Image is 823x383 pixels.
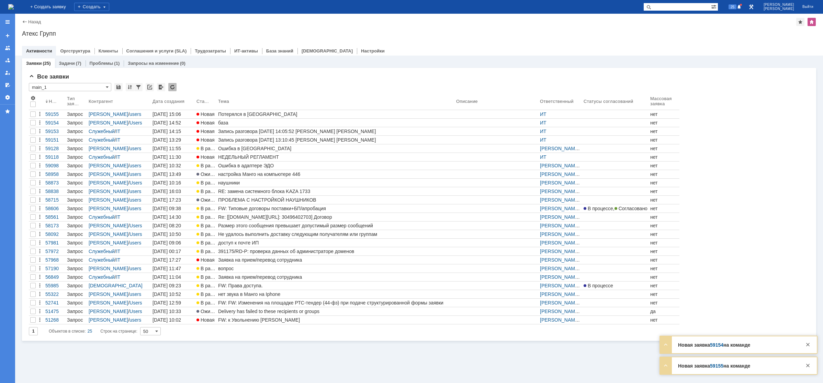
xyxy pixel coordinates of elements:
a: [DATE] 10:50 [151,230,195,238]
a: 58092 [44,230,66,238]
a: Ожидает ответа контрагента [195,170,217,178]
div: Запрос на обслуживание [67,231,86,237]
th: Номер [44,94,66,110]
a: Ожидает ответа контрагента [195,196,217,204]
a: [PERSON_NAME] [540,171,580,177]
div: Запрос на обслуживание [67,120,86,125]
a: [PERSON_NAME] [540,231,580,237]
a: В работе [195,230,217,238]
a: users [129,171,141,177]
div: нет [650,111,678,117]
div: Запись разговора [DATE] 14:05:52 [PERSON_NAME] [PERSON_NAME] [218,129,453,134]
div: Запрос на обслуживание [67,137,86,143]
span: В работе [196,231,221,237]
div: нет [650,154,678,160]
a: В работе [195,213,217,221]
span: В процессе [584,206,613,211]
span: [PERSON_NAME] [764,7,794,11]
a: IT [116,129,120,134]
a: 58838 [44,187,66,195]
span: Новая [196,129,215,134]
a: [PERSON_NAME] [89,146,128,151]
a: Новая [195,153,217,161]
a: нет [649,119,679,127]
div: [DATE] 14:52 [153,120,181,125]
div: нет [650,171,678,177]
a: [PERSON_NAME] [89,189,128,194]
div: [DATE] 09:38 [153,206,181,211]
div: Запрос на обслуживание [67,223,86,228]
div: Экспорт списка [157,83,165,91]
div: Сохранить вид [114,83,123,91]
div: Фильтрация... [134,83,143,91]
a: нет [649,187,679,195]
div: RE: замена системного блока KAZA 1733 [218,189,453,194]
a: нет [649,179,679,187]
a: Заявки в моей ответственности [2,55,13,66]
a: нет [649,196,679,204]
a: Служебный [89,137,115,143]
span: В работе [196,146,221,151]
a: 59128 [44,144,66,153]
a: Новая [195,119,217,127]
a: [PERSON_NAME] [89,197,128,203]
a: В работе [195,222,217,230]
a: нет [649,153,679,161]
div: Re: [[DOMAIN_NAME][URL]: 30496402703] Договор [218,214,453,220]
a: В работе [195,179,217,187]
div: нет [650,231,678,237]
a: 57981 [44,239,66,247]
div: Тип заявки [67,96,80,106]
span: В работе [196,223,221,228]
div: Запрос на обслуживание [67,214,86,220]
a: нет [649,222,679,230]
div: 58173 [45,223,64,228]
th: Массовая заявка [649,94,679,110]
span: Ожидает ответа контрагента [196,197,264,203]
a: ИТ-активы [234,48,258,53]
div: нет [650,146,678,151]
a: 59151 [44,136,66,144]
div: нет [650,120,678,125]
a: RE: замена системного блока KAZA 1733 [217,187,455,195]
div: нет [650,137,678,143]
a: Запрос на обслуживание [66,239,87,247]
div: ПРОБЛЕМА С НАСТРОЙКОЙ НАУШНИКОВ [218,197,453,203]
div: [DATE] 14:30 [153,214,181,220]
a: Мои согласования [2,80,13,91]
span: Согласовано [615,206,647,211]
th: Тип заявки [66,94,87,110]
a: [PERSON_NAME] [89,240,128,246]
a: Запрос на обслуживание [66,187,87,195]
div: [DATE] 08:20 [153,223,181,228]
div: [DATE] 13:29 [153,137,181,143]
a: Потерялся в [GEOGRAPHIC_DATA] [217,110,455,118]
img: logo [8,4,14,10]
a: Users [129,231,142,237]
a: [PERSON_NAME] [89,111,128,117]
span: Новая [196,137,215,143]
div: Ответственный [540,99,575,104]
a: нет [649,213,679,221]
div: нет [650,129,678,134]
a: Запрос на обслуживание [66,213,87,221]
a: [DATE] 09:38 [151,204,195,213]
a: [DATE] 15:06 [151,110,195,118]
div: Запрос на обслуживание [67,180,86,185]
th: Статус [195,94,217,110]
a: [PERSON_NAME] [89,163,128,168]
a: База знаний [266,48,293,53]
div: [DATE] 09:06 [153,240,181,246]
a: В работе [195,144,217,153]
span: В работе [196,206,221,211]
a: Соглашения и услуги (SLA) [126,48,187,53]
a: [PERSON_NAME] [540,214,580,220]
a: 59155 [44,110,66,118]
a: [DATE] 10:16 [151,179,195,187]
a: 58873 [44,179,66,187]
span: Ожидает ответа контрагента [196,171,264,177]
a: Задачи [59,61,75,66]
a: Запрос на обслуживание [66,144,87,153]
span: Новая [196,120,215,125]
span: В работе [196,163,221,168]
